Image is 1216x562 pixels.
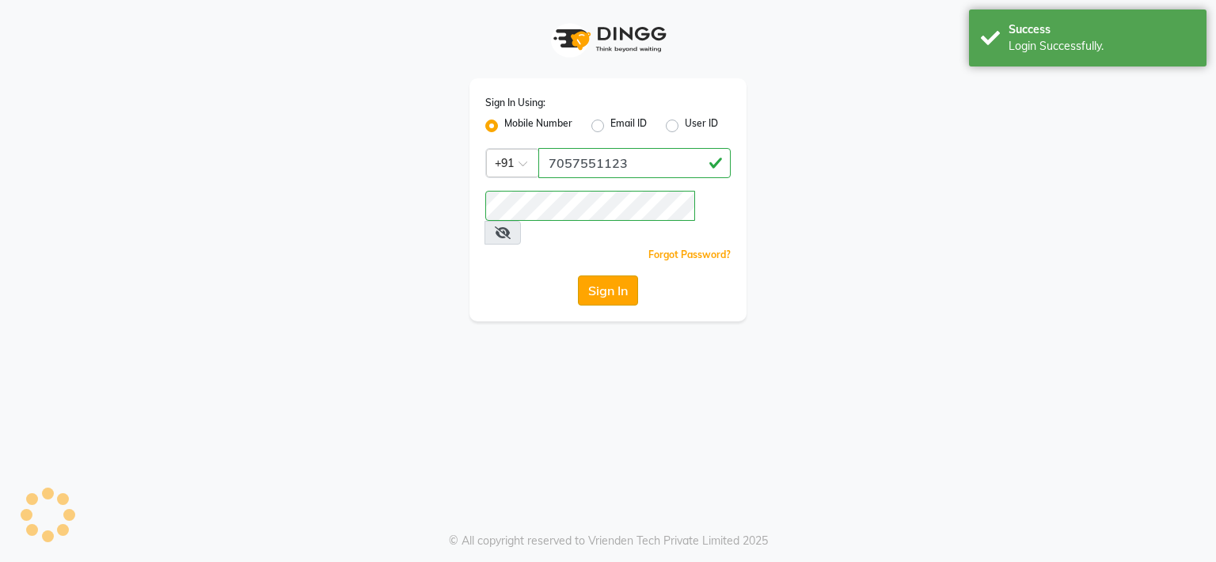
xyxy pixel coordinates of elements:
[485,191,695,221] input: Username
[1009,38,1195,55] div: Login Successfully.
[538,148,731,178] input: Username
[685,116,718,135] label: User ID
[545,16,671,63] img: logo1.svg
[648,249,731,260] a: Forgot Password?
[504,116,572,135] label: Mobile Number
[485,96,545,110] label: Sign In Using:
[578,275,638,306] button: Sign In
[610,116,647,135] label: Email ID
[1009,21,1195,38] div: Success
